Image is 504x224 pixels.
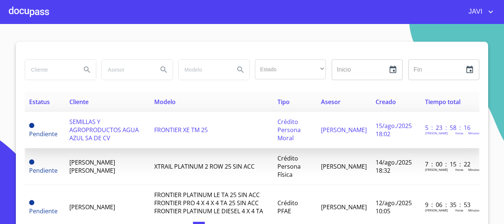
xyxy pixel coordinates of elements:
[78,61,96,79] button: Search
[425,208,448,212] p: [PERSON_NAME]
[154,191,263,223] span: FRONTIER PLATINUM LE TA 25 SIN ACC FRONTIER PRO 4 X 4 X 4 TA 25 SIN ACC FRONTIER PLATINUM LE DIES...
[154,162,255,170] span: XTRAIL PLATINUM 2 ROW 25 SIN ACC
[425,168,448,172] p: [PERSON_NAME]
[69,98,89,106] span: Cliente
[425,98,460,106] span: Tiempo total
[29,207,58,215] span: Pendiente
[455,208,463,212] p: Horas
[29,166,58,175] span: Pendiente
[154,126,208,134] span: FRONTIER XE TM 25
[425,160,475,168] p: 7 : 00 : 15 : 22
[376,199,412,215] span: 12/ago./2025 10:05
[69,203,115,211] span: [PERSON_NAME]
[155,61,173,79] button: Search
[232,61,249,79] button: Search
[321,126,367,134] span: [PERSON_NAME]
[425,201,475,209] p: 9 : 06 : 35 : 53
[468,131,480,135] p: Minutos
[277,199,298,215] span: Crédito PFAE
[468,168,480,172] p: Minutos
[455,131,463,135] p: Horas
[29,200,34,205] span: Pendiente
[463,6,495,18] button: account of current user
[455,168,463,172] p: Horas
[29,159,34,165] span: Pendiente
[321,162,367,170] span: [PERSON_NAME]
[179,60,229,80] input: search
[255,59,326,79] div: ​
[277,118,301,142] span: Crédito Persona Moral
[102,60,152,80] input: search
[425,131,448,135] p: [PERSON_NAME]
[376,158,412,175] span: 14/ago./2025 18:32
[154,98,176,106] span: Modelo
[29,130,58,138] span: Pendiente
[277,98,290,106] span: Tipo
[425,124,475,132] p: 5 : 23 : 58 : 16
[69,158,115,175] span: [PERSON_NAME] [PERSON_NAME]
[69,118,139,142] span: SEMILLAS Y AGROPRODUCTOS AGUA AZUL SA DE CV
[29,123,34,128] span: Pendiente
[277,154,301,179] span: Crédito Persona Física
[25,60,75,80] input: search
[321,203,367,211] span: [PERSON_NAME]
[321,98,341,106] span: Asesor
[463,6,486,18] span: JAVI
[29,98,50,106] span: Estatus
[376,98,396,106] span: Creado
[468,208,480,212] p: Minutos
[376,122,412,138] span: 15/ago./2025 18:02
